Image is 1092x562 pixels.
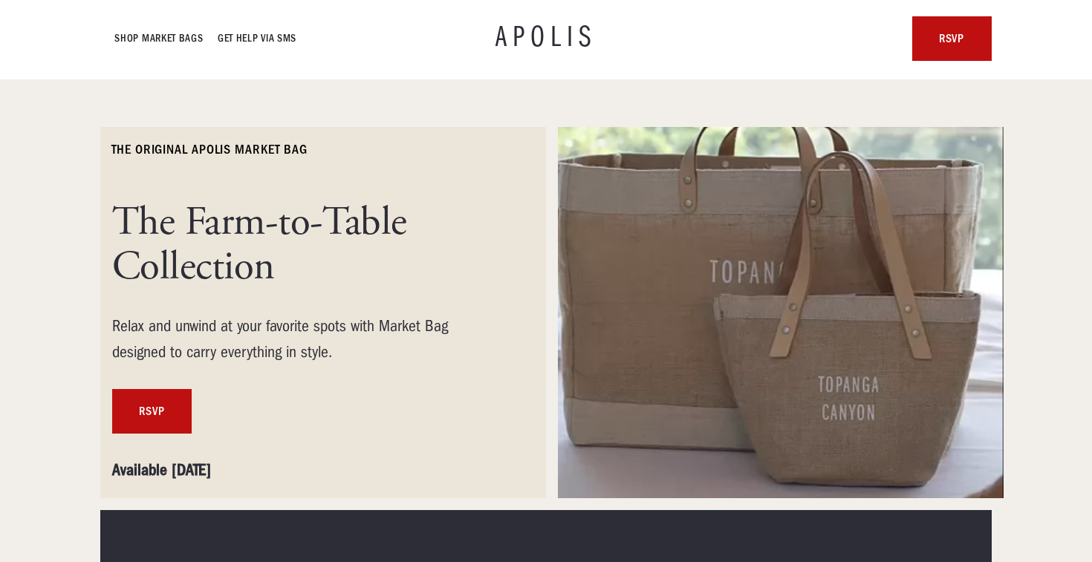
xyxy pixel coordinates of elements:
[112,389,192,434] a: RSVP
[218,30,297,48] a: GET HELP VIA SMS
[112,460,211,480] strong: Available [DATE]
[912,16,992,61] a: rsvp
[112,141,308,159] h6: The ORIGINAL Apolis market bag
[115,30,204,48] a: Shop Market bags
[112,200,498,290] h1: The Farm-to-Table Collection
[495,24,597,53] a: APOLIS
[112,313,498,365] div: Relax and unwind at your favorite spots with Market Bag designed to carry everything in style.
